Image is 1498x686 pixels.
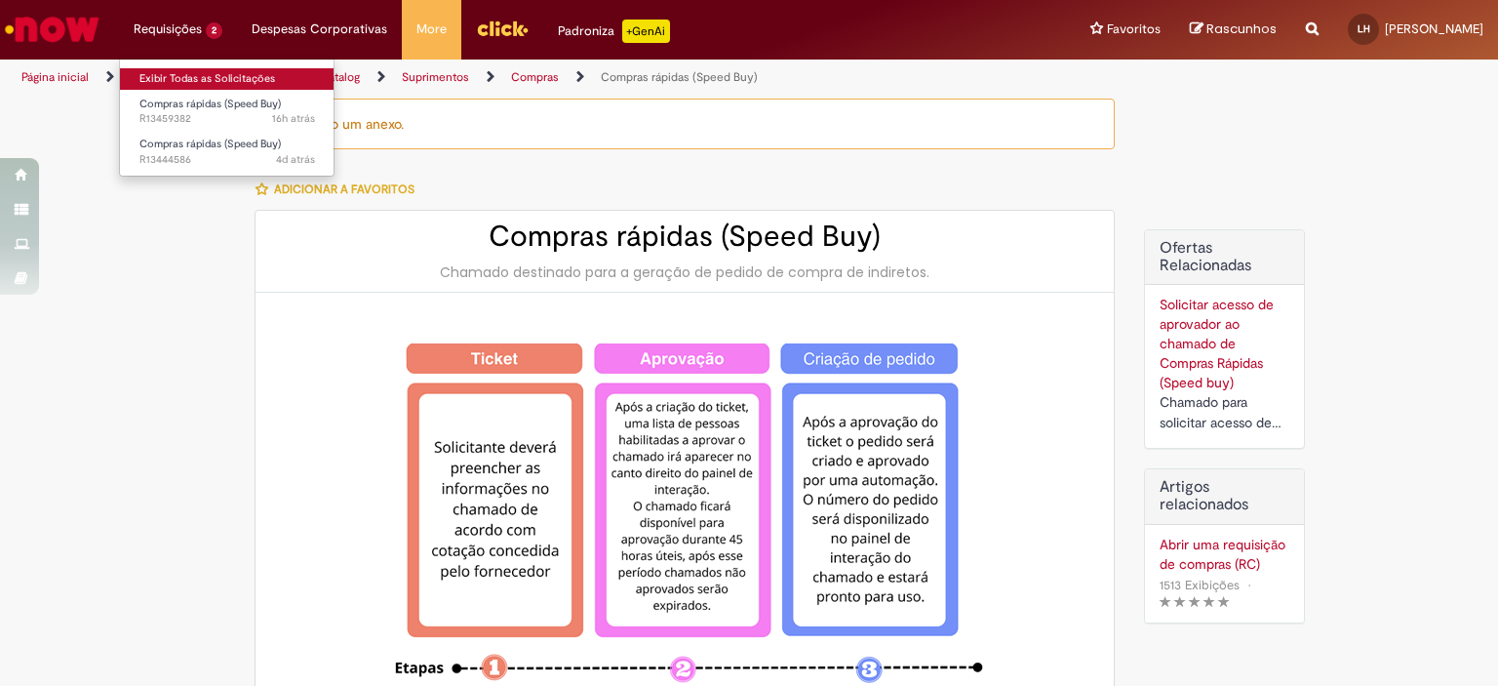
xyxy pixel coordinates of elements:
[2,10,102,49] img: ServiceNow
[1160,240,1289,274] h2: Ofertas Relacionadas
[139,137,281,151] span: Compras rápidas (Speed Buy)
[276,152,315,167] time: 25/08/2025 14:28:56
[120,134,335,170] a: Aberto R13444586 : Compras rápidas (Speed Buy)
[1160,577,1240,593] span: 1513 Exibições
[274,182,414,197] span: Adicionar a Favoritos
[119,59,335,177] ul: Requisições
[139,111,315,127] span: R13459382
[1358,22,1370,35] span: LH
[1160,296,1274,391] a: Solicitar acesso de aprovador ao chamado de Compras Rápidas (Speed buy)
[476,14,529,43] img: click_logo_yellow_360x200.png
[511,69,559,85] a: Compras
[1206,20,1277,38] span: Rascunhos
[558,20,670,43] div: Padroniza
[272,111,315,126] time: 28/08/2025 17:01:28
[255,99,1115,149] div: Obrigatório um anexo.
[206,22,222,39] span: 2
[1160,535,1289,574] a: Abrir uma requisição de compras (RC)
[1107,20,1161,39] span: Favoritos
[275,262,1094,282] div: Chamado destinado para a geração de pedido de compra de indiretos.
[252,20,387,39] span: Despesas Corporativas
[139,152,315,168] span: R13444586
[1190,20,1277,39] a: Rascunhos
[120,94,335,130] a: Aberto R13459382 : Compras rápidas (Speed Buy)
[622,20,670,43] p: +GenAi
[255,169,425,210] button: Adicionar a Favoritos
[1160,392,1289,433] div: Chamado para solicitar acesso de aprovador ao ticket de Speed buy
[21,69,89,85] a: Página inicial
[134,20,202,39] span: Requisições
[402,69,469,85] a: Suprimentos
[1160,479,1289,513] h3: Artigos relacionados
[139,97,281,111] span: Compras rápidas (Speed Buy)
[1243,572,1255,598] span: •
[15,60,984,96] ul: Trilhas de página
[272,111,315,126] span: 16h atrás
[276,152,315,167] span: 4d atrás
[601,69,758,85] a: Compras rápidas (Speed Buy)
[416,20,447,39] span: More
[120,68,335,90] a: Exibir Todas as Solicitações
[275,221,1094,253] h2: Compras rápidas (Speed Buy)
[1385,20,1483,37] span: [PERSON_NAME]
[1144,229,1305,449] div: Ofertas Relacionadas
